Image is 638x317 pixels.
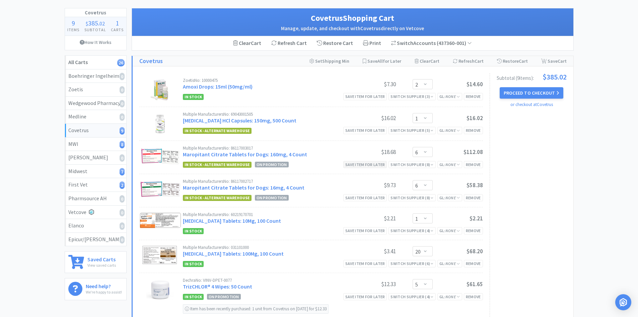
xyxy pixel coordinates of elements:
[87,262,116,268] p: View saved carts
[464,161,483,168] div: Remove
[68,194,123,203] div: Pharmsource AH
[391,161,433,168] div: Switch Supplier ( 8 )
[343,227,387,234] div: Save item for later
[445,261,456,266] i: None
[453,56,484,66] div: Refresh
[88,19,98,27] span: 385
[183,128,252,134] span: In Stock - Alternate Warehouse
[68,72,123,81] div: Boehringer Ingelheim
[139,56,163,66] a: Covetrus
[120,236,125,244] i: 0
[346,214,396,222] div: $2.21
[467,114,483,122] span: $16.02
[65,110,126,124] a: Medline0
[183,117,296,124] a: [MEDICAL_DATA] HCl Capsules: 150mg, 500 Count
[497,73,567,81] div: Subtotal ( 9 item s ):
[510,102,553,107] a: or checkout at Covetrus
[233,39,261,48] div: Clear
[346,80,396,88] div: $7.30
[391,39,472,48] div: Accounts
[439,294,460,299] span: GL:
[312,36,358,50] div: Restore Cart
[391,227,433,234] div: Switch Supplier ( 4 )
[65,36,126,49] a: How It Works
[183,112,346,116] div: Multiple Manufacturers No: 69043001505
[343,161,387,168] div: Save item for later
[391,127,433,134] div: Switch Supplier ( 5 )
[467,248,483,255] span: $68.20
[439,228,460,233] span: GL:
[183,83,253,90] a: Amoxi Drops: 15ml (50mg/ml)
[68,235,123,244] div: Epicur/[PERSON_NAME]
[82,27,109,33] h4: Subtotal
[377,58,383,64] span: All
[139,146,181,166] img: 2cd0bc34c7274e84833df1a7bf34b017_588362.png
[120,154,125,162] i: 0
[464,293,483,300] div: Remove
[183,212,346,217] div: Multiple Manufacturers No: 60219170701
[615,294,631,310] div: Open Intercom Messenger
[116,19,119,27] span: 1
[65,97,126,110] a: Wedgewood Pharmacy0
[183,195,252,201] span: In Stock - Alternate Warehouse
[439,162,460,167] span: GL:
[68,112,123,121] div: Medline
[439,94,460,99] span: GL:
[391,294,433,300] div: Switch Supplier ( 4 )
[397,40,413,46] span: Switch
[68,59,88,65] strong: All Carts
[343,194,387,201] div: Save item for later
[464,227,483,234] div: Remove
[117,59,125,66] i: 26
[120,209,125,216] i: 0
[146,278,173,302] img: 8ce0e1365e934c90b502f7e39d36b4ea_33065.png
[464,127,483,134] div: Remove
[68,85,123,94] div: Zoetis
[255,195,289,201] span: On Promotion
[151,112,170,136] img: 374f9400afec473ea6fde8b6cdd01212_396269.png
[470,215,483,222] span: $2.21
[139,24,567,33] h2: Manage, update, and checkout with Covetrus directly on Vetcove
[148,78,172,102] img: 0756d350e73b4e3f9f959345f50b0a20_166654.png
[497,56,528,66] div: Restore
[120,73,125,80] i: 0
[99,20,105,27] span: 02
[445,228,456,233] i: None
[65,178,126,192] a: First Vet2
[65,69,126,83] a: Boehringer Ingelheim0
[439,261,460,266] span: GL:
[139,179,181,199] img: 413dca244992499783dbd06301120d93_588353.png
[65,251,127,273] a: Saved CartsView saved carts
[65,219,126,233] a: Elanco0
[183,294,204,300] span: In Stock
[255,162,289,167] span: On Promotion
[445,294,456,299] i: None
[391,93,433,100] div: Switch Supplier ( 3 )
[120,222,125,230] i: 0
[436,40,472,46] span: ( 437360-001 )
[87,255,116,262] h6: Saved Carts
[415,56,439,66] div: Clear
[183,94,204,100] span: In Stock
[120,181,125,189] i: 2
[120,86,125,94] i: 0
[346,114,396,122] div: $16.02
[464,93,483,100] div: Remove
[445,162,456,167] i: None
[65,8,126,17] h1: Covetrus
[120,168,125,175] i: 7
[445,94,456,99] i: None
[430,58,439,64] span: Cart
[65,124,126,138] a: Covetrus9
[183,261,204,267] span: In Stock
[467,280,483,288] span: $61.65
[439,128,460,133] span: GL:
[558,58,567,64] span: Cart
[343,127,387,134] div: Save item for later
[445,195,456,200] i: None
[68,167,123,176] div: Midwest
[65,83,126,97] a: Zoetis0
[183,228,204,234] span: In Stock
[315,58,322,64] span: Set
[139,212,181,229] img: b838787d4eb64a2eb698c3ed18c1f629_494975.png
